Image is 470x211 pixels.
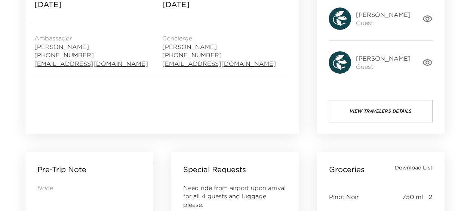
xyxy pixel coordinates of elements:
[356,62,410,71] span: Guest
[329,100,433,122] button: View Travelers Details
[329,193,358,201] span: Pinot Noir
[34,59,148,68] a: [EMAIL_ADDRESS][DOMAIN_NAME]
[34,51,148,59] span: [PHONE_NUMBER]
[429,193,433,201] span: 2
[162,43,276,51] span: [PERSON_NAME]
[183,164,246,175] p: Special Requests
[356,10,410,19] span: [PERSON_NAME]
[34,43,148,51] span: [PERSON_NAME]
[162,59,276,68] a: [EMAIL_ADDRESS][DOMAIN_NAME]
[395,164,433,172] button: Download List
[329,164,364,175] p: Groceries
[37,184,141,192] p: None
[34,34,148,42] span: Ambassador
[356,54,410,62] span: [PERSON_NAME]
[162,51,276,59] span: [PHONE_NUMBER]
[329,7,351,30] img: avatar.4afec266560d411620d96f9f038fe73f.svg
[183,184,286,208] span: Need ride from airport upon arrival for all 4 guests and luggage please.
[356,19,410,27] span: Guest
[329,51,351,74] img: avatar.4afec266560d411620d96f9f038fe73f.svg
[162,34,276,42] span: Concierge
[402,193,423,201] span: 750 ml
[37,164,86,175] p: Pre-Trip Note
